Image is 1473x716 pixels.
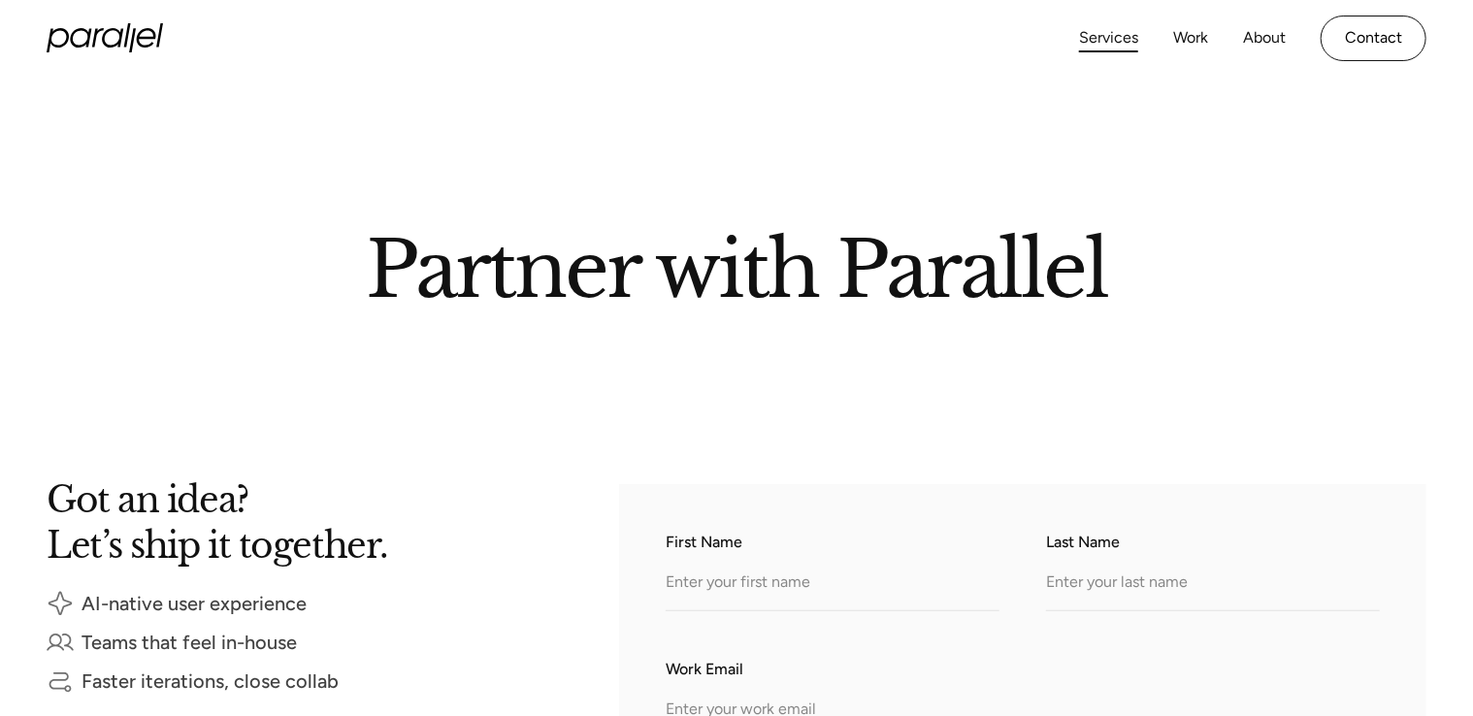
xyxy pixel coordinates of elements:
input: Enter your last name [1046,558,1380,611]
div: Teams that feel in-house [82,635,297,649]
h2: Got an idea? Let’s ship it together. [47,484,551,559]
label: Last Name [1046,531,1380,554]
div: AI-native user experience [82,597,307,610]
div: Faster iterations, close collab [82,674,339,688]
a: Services [1079,24,1138,52]
label: First Name [666,531,999,554]
a: home [47,23,163,52]
a: Work [1173,24,1208,52]
a: About [1243,24,1286,52]
a: Contact [1321,16,1426,61]
label: Work Email [666,658,1380,681]
h2: Partner with Parallel [183,232,1290,298]
input: Enter your first name [666,558,999,611]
